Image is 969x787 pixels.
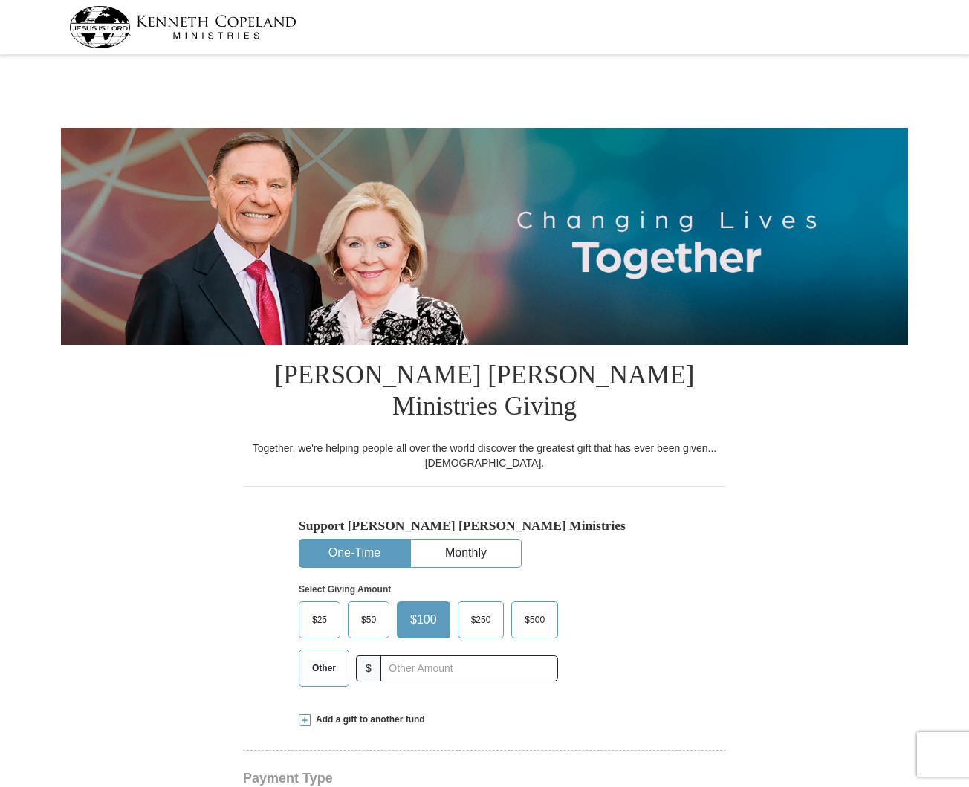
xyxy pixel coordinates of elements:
[69,6,296,48] img: kcm-header-logo.svg
[299,584,391,595] strong: Select Giving Amount
[356,655,381,681] span: $
[243,441,726,470] div: Together, we're helping people all over the world discover the greatest gift that has ever been g...
[305,657,343,679] span: Other
[305,609,334,631] span: $25
[243,345,726,441] h1: [PERSON_NAME] [PERSON_NAME] Ministries Giving
[403,609,444,631] span: $100
[299,518,670,534] h5: Support [PERSON_NAME] [PERSON_NAME] Ministries
[464,609,499,631] span: $250
[517,609,552,631] span: $500
[243,772,726,784] h4: Payment Type
[311,713,425,726] span: Add a gift to another fund
[411,540,521,567] button: Monthly
[380,655,558,681] input: Other Amount
[354,609,383,631] span: $50
[299,540,409,567] button: One-Time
